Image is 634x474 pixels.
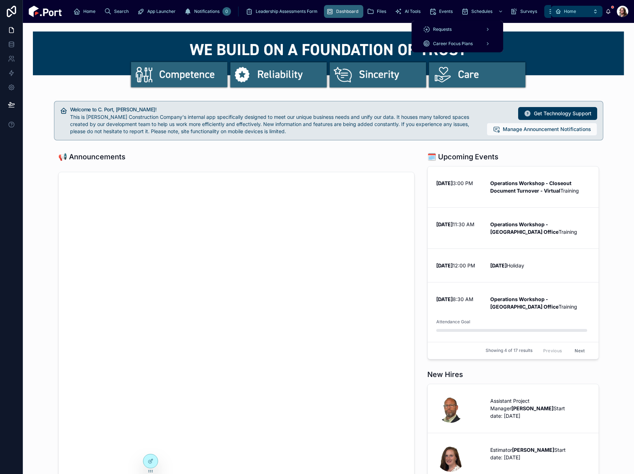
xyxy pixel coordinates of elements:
h5: Welcome to C. Port, Sarah! [70,107,481,112]
strong: Operations Workshop - [GEOGRAPHIC_DATA] Office [490,221,559,235]
a: AI Tools [393,5,426,18]
img: App logo [29,6,62,17]
p: 8:30 AM [436,295,482,303]
p: Holiday [490,262,590,269]
a: Notifications0 [182,5,233,18]
strong: [PERSON_NAME] [512,447,554,453]
span: Notifications [194,9,220,14]
button: Manage Announcement Notifications [487,123,597,136]
strong: [DATE] [436,296,453,302]
span: Home [83,9,95,14]
span: This is [PERSON_NAME] Construction Company's internal app specifically designed to meet our uniqu... [70,114,469,134]
strong: [DATE] [490,262,507,269]
a: [DATE]8:30 AMOperations Workshop - [GEOGRAPHIC_DATA] OfficeTrainingAttendance Goal [428,282,599,342]
button: Next [570,345,590,356]
span: Schedules [471,9,492,14]
p: 12:00 PM [436,262,482,269]
div: 0 [222,7,231,16]
strong: [DATE] [436,262,453,269]
span: Events [439,9,453,14]
button: Get Technology Support [518,107,597,120]
span: Leadership Assessments Form [256,9,318,14]
strong: Operations Workshop - [GEOGRAPHIC_DATA] Office [490,296,559,310]
a: Career Focus Plans [419,37,496,50]
a: [DATE]11:30 AMOperations Workshop - [GEOGRAPHIC_DATA] OfficeTraining [428,207,599,248]
strong: [PERSON_NAME] [511,405,554,411]
p: Estimator Start date: [DATE] [490,446,590,461]
h1: New Hires [427,369,463,379]
span: Showing 4 of 17 results [486,348,532,353]
a: Dashboard [324,5,363,18]
a: Search [102,5,134,18]
strong: [DATE] [436,221,453,227]
span: Manage Announcement Notifications [503,126,591,133]
p: Training [490,295,590,310]
a: Files [365,5,391,18]
p: 11:30 AM [436,221,482,228]
strong: Operations Workshop - Closeout Document Turnover - Virtual [490,180,572,194]
a: Leadership Assessments Form [244,5,323,18]
div: scrollable content [412,21,503,52]
p: Training [490,179,590,194]
span: Home [564,9,576,14]
img: 22972-cportbannew_topban3-02.png [33,32,624,90]
span: Search [114,9,129,14]
p: Assistant Project Manager Start date: [DATE] [490,397,590,420]
span: Attendance Goal [436,319,590,325]
span: Get Technology Support [534,110,591,117]
strong: [DATE] [436,180,453,186]
button: Home [551,6,603,17]
span: Dashboard [336,9,358,14]
p: 3:00 PM [436,179,482,187]
h1: 📢 Announcements [58,152,126,162]
span: Requests [433,26,452,32]
a: App Launcher [135,5,181,18]
div: scrollable content [68,4,551,19]
a: Requests [419,23,496,36]
span: Surveys [520,9,537,14]
a: Events [427,5,458,18]
a: [DATE]12:00 PM[DATE]Holiday [428,248,599,282]
div: This is Clark Construction Company's internal app specifically designed to meet our unique busine... [70,113,481,135]
a: [DATE]3:00 PMOperations Workshop - Closeout Document Turnover - VirtualTraining [428,166,599,207]
span: AI Tools [405,9,421,14]
h1: 🗓️ Upcoming Events [427,152,498,162]
a: Home [71,5,100,18]
a: Schedules [459,5,507,18]
p: Training [490,221,590,236]
a: Surveys [508,5,542,18]
span: Files [377,9,386,14]
span: App Launcher [147,9,176,14]
span: Career Focus Plans [433,41,473,47]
